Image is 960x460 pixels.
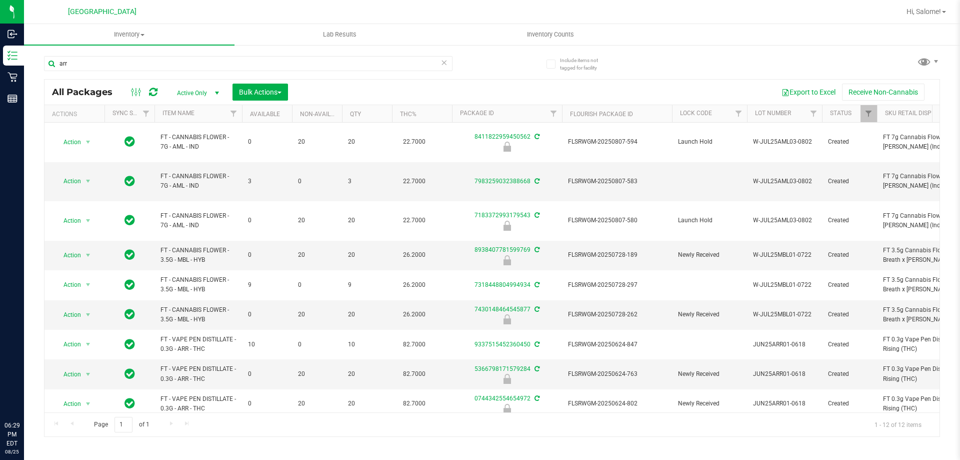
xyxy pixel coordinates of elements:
span: Action [54,248,81,262]
span: In Sync [124,337,135,351]
a: THC% [400,111,416,118]
span: 26.2000 [398,307,430,322]
span: 0 [248,216,286,225]
span: FLSRWGM-20250807-594 [568,137,666,147]
span: select [82,174,94,188]
a: Filter [545,105,562,122]
span: Action [54,397,81,411]
span: FLSRWGM-20250624-763 [568,369,666,379]
inline-svg: Retail [7,72,17,82]
input: Search Package ID, Item Name, SKU, Lot or Part Number... [44,56,452,71]
span: Created [828,310,871,319]
span: 20 [348,399,386,408]
span: 10 [248,340,286,349]
span: 0 [248,369,286,379]
span: FLSRWGM-20250624-802 [568,399,666,408]
span: 22.7000 [398,213,430,228]
a: Package ID [460,110,494,117]
span: In Sync [124,278,135,292]
a: Sku Retail Display Name [885,110,960,117]
button: Receive Non-Cannabis [842,84,924,101]
span: W-JUL25MBL01-0722 [753,310,816,319]
span: 0 [298,177,336,186]
span: FLSRWGM-20250624-847 [568,340,666,349]
a: Flourish Package ID [570,111,633,118]
span: Sync from Compliance System [533,365,539,372]
span: Action [54,174,81,188]
span: Sync from Compliance System [533,306,539,313]
span: JUN25ARR01-0618 [753,399,816,408]
span: FLSRWGM-20250807-583 [568,177,666,186]
span: 20 [298,399,336,408]
span: Sync from Compliance System [533,395,539,402]
span: FT - VAPE PEN DISTILLATE - 0.3G - ARR - THC [160,394,236,413]
a: Filter [805,105,822,122]
span: select [82,367,94,381]
a: 8938407781599769 [474,246,530,253]
span: Created [828,250,871,260]
a: Inventory [24,24,234,45]
span: select [82,397,94,411]
a: 8411822959450562 [474,133,530,140]
a: 7983259032388668 [474,178,530,185]
div: Newly Received [450,314,563,324]
span: JUN25ARR01-0618 [753,369,816,379]
span: 0 [298,340,336,349]
span: Bulk Actions [239,88,281,96]
span: Include items not tagged for facility [560,57,610,72]
span: FLSRWGM-20250728-262 [568,310,666,319]
span: In Sync [124,307,135,321]
a: Inventory Counts [445,24,655,45]
span: 0 [298,280,336,290]
span: 3 [348,177,386,186]
span: FLSRWGM-20250728-189 [568,250,666,260]
span: Launch Hold [678,216,741,225]
span: Created [828,216,871,225]
span: Hi, Salome! [906,8,941,16]
span: 22.7000 [398,174,430,189]
span: FT - VAPE PEN DISTILLATE - 0.3G - ARR - THC [160,364,236,383]
a: Lock Code [680,110,712,117]
span: select [82,308,94,322]
inline-svg: Inventory [7,51,17,61]
span: Action [54,367,81,381]
a: Filter [860,105,877,122]
span: Created [828,399,871,408]
span: 3 [248,177,286,186]
a: Item Name [162,110,194,117]
span: W-JUL25AML03-0802 [753,137,816,147]
a: Filter [730,105,747,122]
span: Lab Results [309,30,370,39]
div: Launch Hold [450,221,563,231]
span: Newly Received [678,250,741,260]
span: In Sync [124,396,135,410]
span: Sync from Compliance System [533,341,539,348]
span: Created [828,137,871,147]
div: Actions [52,111,100,118]
span: W-JUL25AML03-0802 [753,216,816,225]
span: 20 [348,216,386,225]
span: 82.7000 [398,337,430,352]
span: 9 [348,280,386,290]
span: Sync from Compliance System [533,178,539,185]
a: Sync Status [112,110,151,117]
span: 20 [298,310,336,319]
span: FT - CANNABIS FLOWER - 7G - AML - IND [160,172,236,191]
a: Lot Number [755,110,791,117]
span: select [82,135,94,149]
span: Sync from Compliance System [533,133,539,140]
span: 20 [298,137,336,147]
span: select [82,248,94,262]
span: All Packages [52,87,122,98]
span: FT - CANNABIS FLOWER - 7G - AML - IND [160,133,236,152]
button: Bulk Actions [232,84,288,101]
span: Inventory Counts [513,30,587,39]
a: Available [250,111,280,118]
span: Created [828,177,871,186]
span: Clear [440,56,447,69]
span: select [82,214,94,228]
span: 0 [248,137,286,147]
span: select [82,337,94,351]
span: In Sync [124,213,135,227]
span: In Sync [124,367,135,381]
